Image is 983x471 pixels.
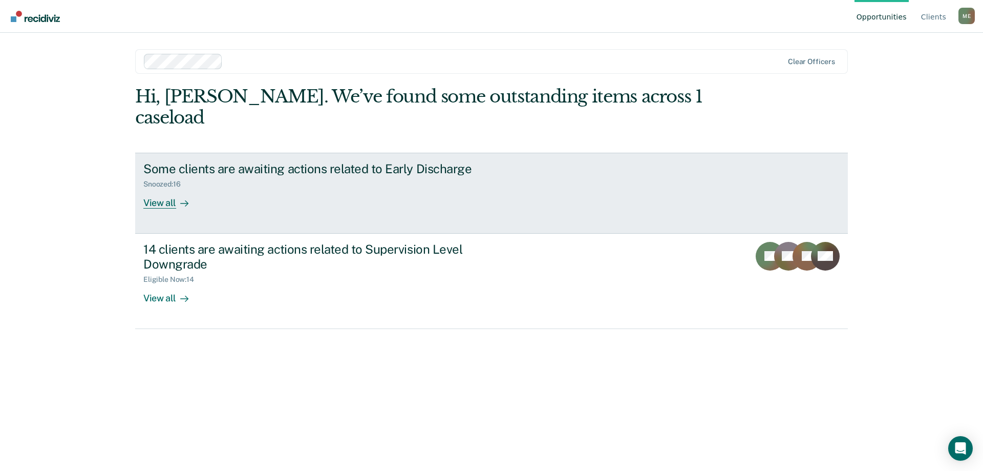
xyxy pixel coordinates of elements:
div: View all [143,284,201,304]
div: Eligible Now : 14 [143,275,202,284]
div: Some clients are awaiting actions related to Early Discharge [143,161,503,176]
button: Profile dropdown button [958,8,975,24]
div: Hi, [PERSON_NAME]. We’ve found some outstanding items across 1 caseload [135,86,706,128]
div: Snoozed : 16 [143,180,189,189]
div: View all [143,189,201,209]
div: 14 clients are awaiting actions related to Supervision Level Downgrade [143,242,503,272]
div: M E [958,8,975,24]
a: Some clients are awaiting actions related to Early DischargeSnoozed:16View all [135,153,848,234]
img: Recidiviz [11,11,60,22]
div: Open Intercom Messenger [948,436,973,461]
div: Clear officers [788,57,835,66]
a: 14 clients are awaiting actions related to Supervision Level DowngradeEligible Now:14View all [135,234,848,329]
